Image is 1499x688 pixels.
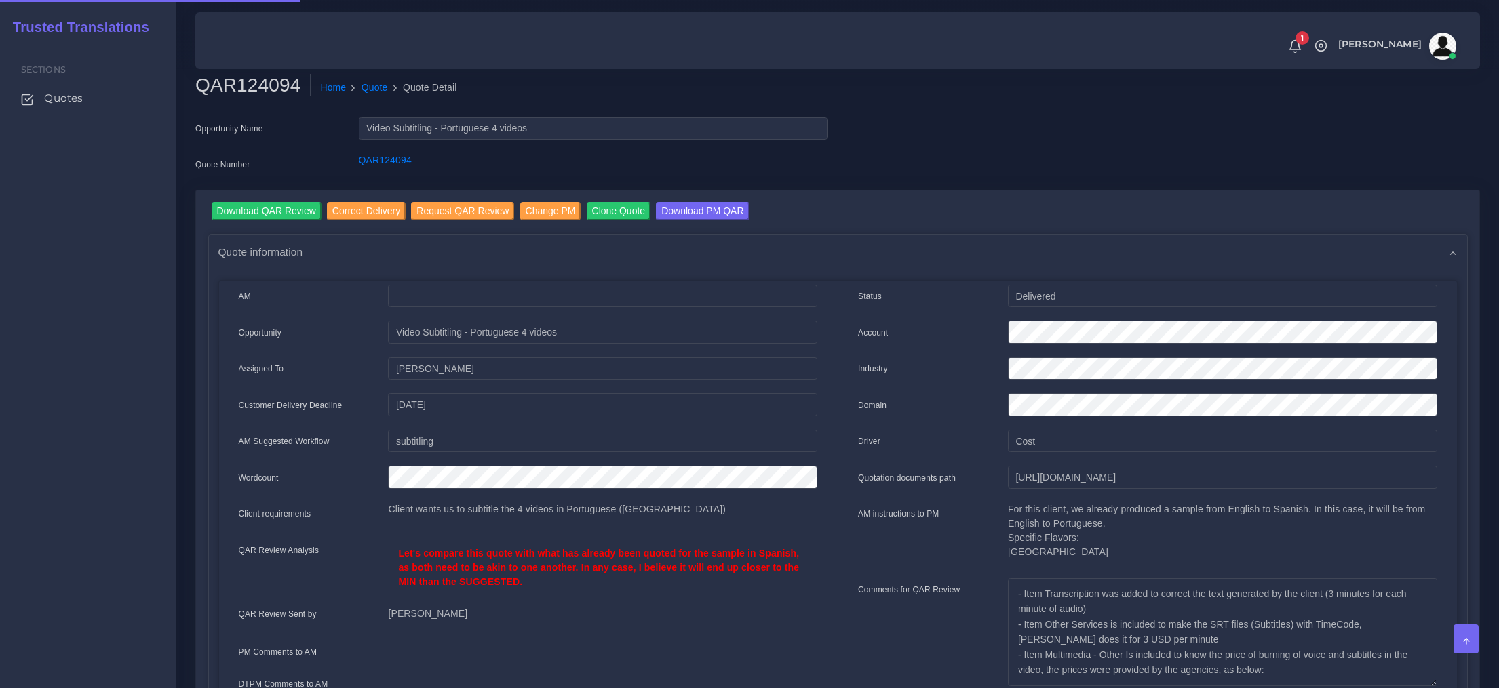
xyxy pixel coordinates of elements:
label: AM Suggested Workflow [239,435,330,447]
span: Quotes [44,91,83,106]
p: [PERSON_NAME] [388,607,817,621]
a: Quotes [10,84,166,113]
label: Client requirements [239,508,311,520]
label: Comments for QAR Review [858,584,960,596]
div: Quote information [209,235,1467,269]
input: Change PM [520,202,581,220]
label: Wordcount [239,472,279,484]
img: avatar [1429,33,1456,60]
input: Clone Quote [587,202,651,220]
p: Client wants us to subtitle the 4 videos in Portuguese ([GEOGRAPHIC_DATA]) [388,502,817,517]
label: Quote Number [195,159,250,171]
a: QAR124094 [359,155,412,165]
span: 1 [1296,31,1309,45]
h2: QAR124094 [195,74,311,97]
a: 1 [1283,39,1307,54]
span: Quote information [218,244,303,260]
a: Quote [362,81,388,95]
label: Customer Delivery Deadline [239,399,343,411]
label: Status [858,290,882,302]
input: Request QAR Review [411,202,514,220]
label: Assigned To [239,363,284,375]
li: Quote Detail [388,81,457,95]
label: QAR Review Analysis [239,544,319,557]
input: Download QAR Review [212,202,322,220]
label: AM instructions to PM [858,508,939,520]
input: pm [388,357,817,380]
label: Opportunity Name [195,123,263,135]
span: Sections [21,64,66,75]
a: [PERSON_NAME]avatar [1331,33,1461,60]
label: Driver [858,435,880,447]
textarea: - Item Transcription was added to correct the text generated by the client (3 minutes for each mi... [1008,578,1437,686]
p: Let's compare this quote with what has already been quoted for the sample in Spanish, as both nee... [398,546,807,589]
input: Download PM QAR [656,202,749,220]
a: Home [320,81,346,95]
label: Opportunity [239,327,282,339]
label: AM [239,290,251,302]
label: QAR Review Sent by [239,608,317,620]
span: [PERSON_NAME] [1338,39,1422,49]
a: Trusted Translations [3,16,149,39]
label: Quotation documents path [858,472,956,484]
input: Correct Delivery [327,202,406,220]
label: Account [858,327,888,339]
h2: Trusted Translations [3,19,149,35]
label: Industry [858,363,888,375]
p: For this client, we already produced a sample from English to Spanish. In this case, it will be f... [1008,502,1437,559]
label: Domain [858,399,887,411]
label: PM Comments to AM [239,646,317,658]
